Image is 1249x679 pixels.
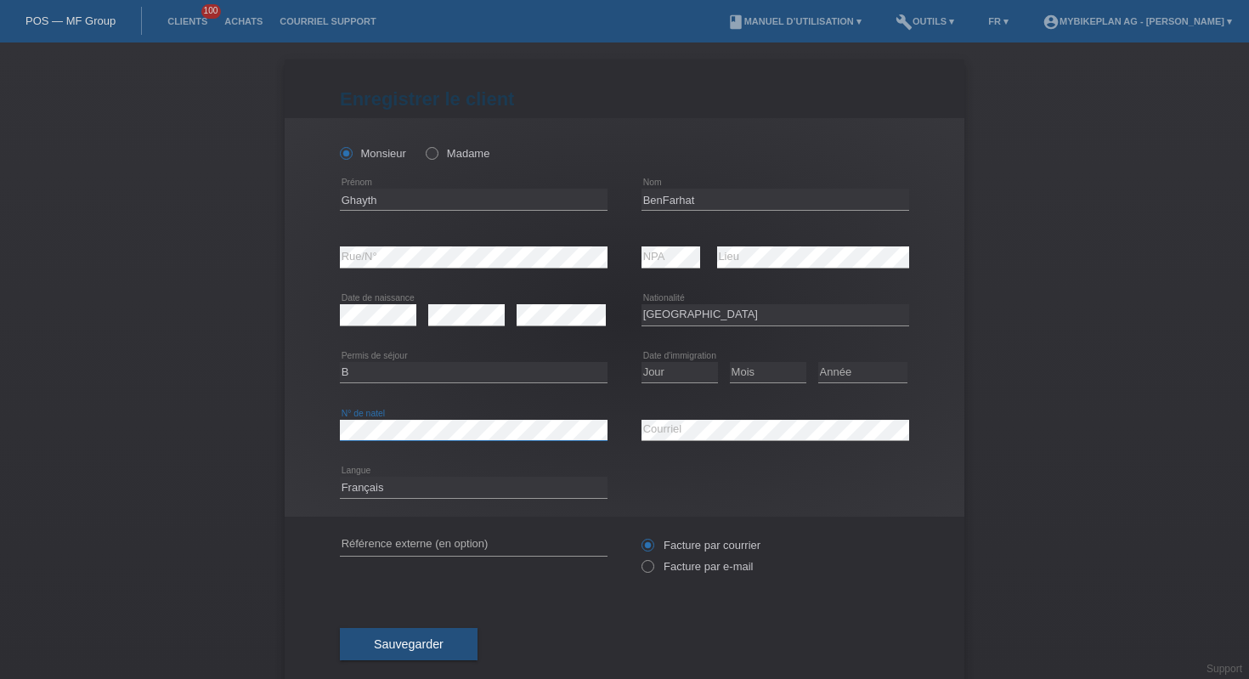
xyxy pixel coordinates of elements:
[719,16,870,26] a: bookManuel d’utilisation ▾
[641,560,753,573] label: Facture par e-mail
[271,16,384,26] a: Courriel Support
[426,147,437,158] input: Madame
[1207,663,1242,675] a: Support
[426,147,489,160] label: Madame
[159,16,216,26] a: Clients
[980,16,1017,26] a: FR ▾
[641,539,760,552] label: Facture par courrier
[340,628,478,660] button: Sauvegarder
[727,14,744,31] i: book
[340,147,406,160] label: Monsieur
[216,16,271,26] a: Achats
[896,14,913,31] i: build
[887,16,963,26] a: buildOutils ▾
[641,560,653,581] input: Facture par e-mail
[201,4,222,19] span: 100
[1043,14,1060,31] i: account_circle
[374,637,444,651] span: Sauvegarder
[340,147,351,158] input: Monsieur
[340,88,909,110] h1: Enregistrer le client
[25,14,116,27] a: POS — MF Group
[641,539,653,560] input: Facture par courrier
[1034,16,1241,26] a: account_circleMybikeplan AG - [PERSON_NAME] ▾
